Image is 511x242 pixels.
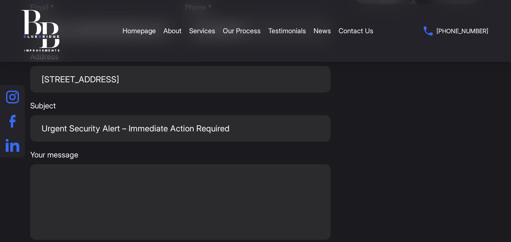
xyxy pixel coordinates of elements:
input: Address [30,66,331,92]
span: [PHONE_NUMBER] [436,26,488,36]
a: Testimonials [268,20,306,42]
input: Subject [30,115,331,142]
a: News [314,20,331,42]
a: [PHONE_NUMBER] [424,26,488,36]
a: Homepage [123,20,156,42]
a: About [163,20,182,42]
textarea: Your message [30,164,331,240]
a: Services [189,20,215,42]
span: Your message [30,149,331,160]
a: Contact Us [339,20,373,42]
a: Our Process [223,20,261,42]
span: Subject [30,100,331,111]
